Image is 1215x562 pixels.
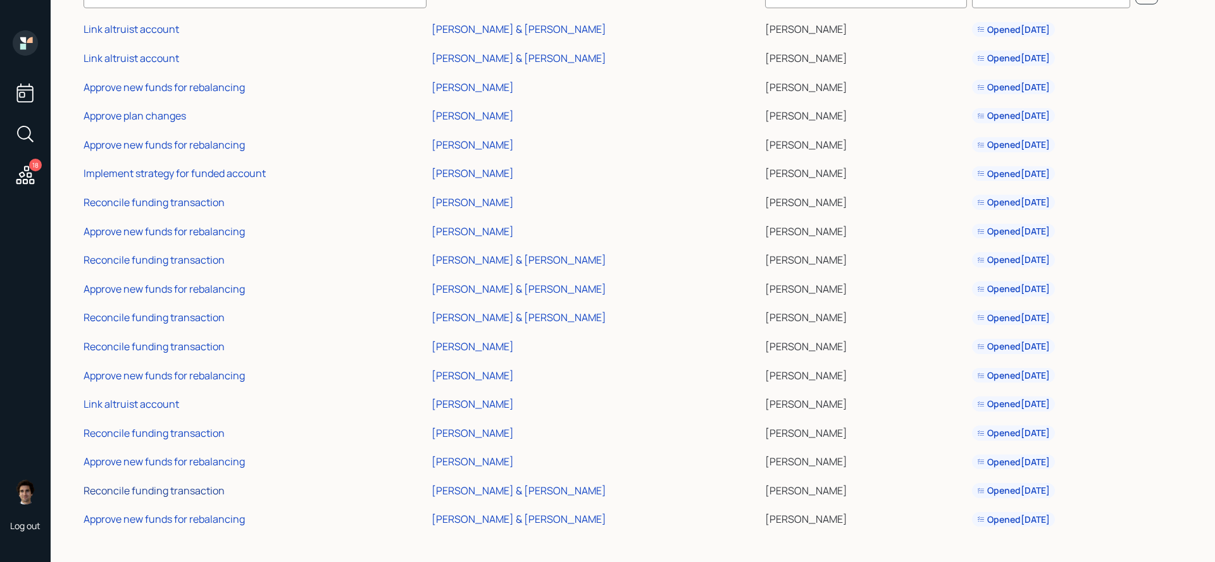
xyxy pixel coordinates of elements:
td: [PERSON_NAME] [763,13,969,42]
div: [PERSON_NAME] & [PERSON_NAME] [432,253,606,267]
td: [PERSON_NAME] [763,272,969,302]
div: [PERSON_NAME] [432,224,514,238]
td: [PERSON_NAME] [763,446,969,475]
div: Opened [DATE] [977,168,1050,180]
div: Opened [DATE] [977,398,1050,410]
td: [PERSON_NAME] [763,243,969,272]
div: [PERSON_NAME] [432,369,514,382]
td: [PERSON_NAME] [763,359,969,388]
div: [PERSON_NAME] [432,339,514,353]
div: Reconcile funding transaction [84,195,225,209]
div: Opened [DATE] [977,225,1050,238]
div: Opened [DATE] [977,138,1050,151]
div: Opened [DATE] [977,513,1050,526]
td: [PERSON_NAME] [763,128,969,157]
div: Log out [10,520,40,532]
td: [PERSON_NAME] [763,157,969,186]
div: [PERSON_NAME] [432,166,514,180]
div: Reconcile funding transaction [84,253,225,267]
td: [PERSON_NAME] [763,71,969,100]
div: Link altruist account [84,397,179,411]
div: [PERSON_NAME] [432,80,514,94]
div: Reconcile funding transaction [84,426,225,440]
div: [PERSON_NAME] & [PERSON_NAME] [432,51,606,65]
td: [PERSON_NAME] [763,99,969,128]
div: Opened [DATE] [977,196,1050,209]
td: [PERSON_NAME] [763,215,969,244]
td: [PERSON_NAME] [763,388,969,417]
td: [PERSON_NAME] [763,503,969,532]
div: [PERSON_NAME] [432,138,514,152]
div: Opened [DATE] [977,81,1050,94]
div: [PERSON_NAME] [432,455,514,468]
div: 18 [29,159,42,171]
td: [PERSON_NAME] [763,474,969,503]
td: [PERSON_NAME] [763,186,969,215]
div: [PERSON_NAME] [432,195,514,209]
div: Approve new funds for rebalancing [84,224,245,238]
div: Reconcile funding transaction [84,310,225,324]
div: [PERSON_NAME] & [PERSON_NAME] [432,512,606,526]
div: Approve new funds for rebalancing [84,512,245,526]
div: [PERSON_NAME] & [PERSON_NAME] [432,22,606,36]
div: Opened [DATE] [977,427,1050,439]
div: Opened [DATE] [977,254,1050,266]
div: Approve plan changes [84,109,186,123]
div: Approve new funds for rebalancing [84,369,245,382]
div: Reconcile funding transaction [84,484,225,498]
div: Opened [DATE] [977,52,1050,64]
td: [PERSON_NAME] [763,302,969,331]
div: [PERSON_NAME] & [PERSON_NAME] [432,310,606,324]
div: Link altruist account [84,51,179,65]
div: Opened [DATE] [977,484,1050,497]
div: [PERSON_NAME] [432,109,514,123]
div: Opened [DATE] [977,340,1050,353]
td: [PERSON_NAME] [763,417,969,446]
div: Opened [DATE] [977,283,1050,295]
div: Opened [DATE] [977,109,1050,122]
div: Opened [DATE] [977,23,1050,36]
div: Link altruist account [84,22,179,36]
td: [PERSON_NAME] [763,42,969,71]
div: Approve new funds for rebalancing [84,282,245,296]
div: Opened [DATE] [977,369,1050,382]
div: Reconcile funding transaction [84,339,225,353]
div: Approve new funds for rebalancing [84,80,245,94]
div: [PERSON_NAME] [432,397,514,411]
img: harrison-schaefer-headshot-2.png [13,479,38,504]
div: Implement strategy for funded account [84,166,266,180]
div: Opened [DATE] [977,312,1050,324]
div: Opened [DATE] [977,456,1050,468]
div: [PERSON_NAME] & [PERSON_NAME] [432,282,606,296]
div: Approve new funds for rebalancing [84,138,245,152]
div: Approve new funds for rebalancing [84,455,245,468]
td: [PERSON_NAME] [763,330,969,359]
div: [PERSON_NAME] & [PERSON_NAME] [432,484,606,498]
div: [PERSON_NAME] [432,426,514,440]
